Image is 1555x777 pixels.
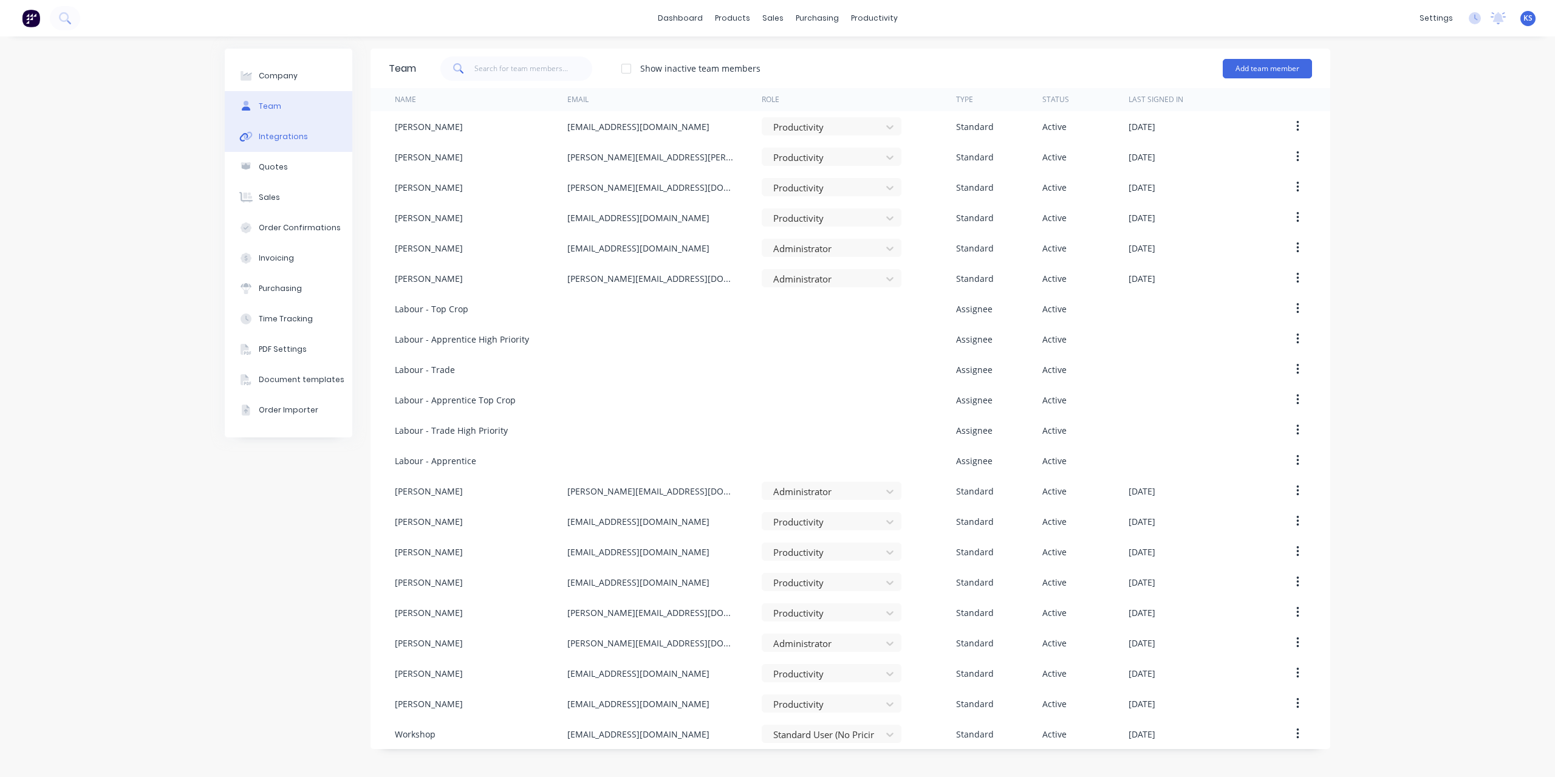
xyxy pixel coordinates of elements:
[567,151,737,163] div: [PERSON_NAME][EMAIL_ADDRESS][PERSON_NAME][DOMAIN_NAME]
[567,211,709,224] div: [EMAIL_ADDRESS][DOMAIN_NAME]
[259,374,344,385] div: Document templates
[259,101,281,112] div: Team
[1129,242,1155,255] div: [DATE]
[956,363,993,376] div: Assignee
[259,70,298,81] div: Company
[225,304,352,334] button: Time Tracking
[225,365,352,395] button: Document templates
[956,211,994,224] div: Standard
[762,94,779,105] div: Role
[956,606,994,619] div: Standard
[567,728,709,741] div: [EMAIL_ADDRESS][DOMAIN_NAME]
[395,211,463,224] div: [PERSON_NAME]
[1042,151,1067,163] div: Active
[956,424,993,437] div: Assignee
[956,303,993,315] div: Assignee
[395,454,476,467] div: Labour - Apprentice
[225,213,352,243] button: Order Confirmations
[1129,515,1155,528] div: [DATE]
[1129,485,1155,498] div: [DATE]
[1129,697,1155,710] div: [DATE]
[1042,242,1067,255] div: Active
[709,9,756,27] div: products
[225,334,352,365] button: PDF Settings
[395,151,463,163] div: [PERSON_NAME]
[1042,667,1067,680] div: Active
[1042,728,1067,741] div: Active
[956,94,973,105] div: Type
[1129,151,1155,163] div: [DATE]
[1042,424,1067,437] div: Active
[225,122,352,152] button: Integrations
[1042,606,1067,619] div: Active
[956,697,994,710] div: Standard
[567,576,709,589] div: [EMAIL_ADDRESS][DOMAIN_NAME]
[956,394,993,406] div: Assignee
[259,222,341,233] div: Order Confirmations
[756,9,790,27] div: sales
[956,333,993,346] div: Assignee
[259,313,313,324] div: Time Tracking
[1042,303,1067,315] div: Active
[259,192,280,203] div: Sales
[259,405,318,416] div: Order Importer
[395,120,463,133] div: [PERSON_NAME]
[1523,13,1533,24] span: KS
[22,9,40,27] img: Factory
[395,728,436,741] div: Workshop
[1042,272,1067,285] div: Active
[845,9,904,27] div: productivity
[652,9,709,27] a: dashboard
[1042,454,1067,467] div: Active
[1042,120,1067,133] div: Active
[259,253,294,264] div: Invoicing
[395,303,468,315] div: Labour - Top Crop
[1042,637,1067,649] div: Active
[395,363,455,376] div: Labour - Trade
[225,273,352,304] button: Purchasing
[1042,181,1067,194] div: Active
[1129,272,1155,285] div: [DATE]
[395,606,463,619] div: [PERSON_NAME]
[259,344,307,355] div: PDF Settings
[1129,637,1155,649] div: [DATE]
[956,151,994,163] div: Standard
[259,162,288,173] div: Quotes
[567,94,589,105] div: Email
[225,91,352,122] button: Team
[1042,94,1069,105] div: Status
[395,242,463,255] div: [PERSON_NAME]
[225,395,352,425] button: Order Importer
[567,606,737,619] div: [PERSON_NAME][EMAIL_ADDRESS][DOMAIN_NAME]
[956,242,994,255] div: Standard
[567,181,737,194] div: [PERSON_NAME][EMAIL_ADDRESS][DOMAIN_NAME]
[956,272,994,285] div: Standard
[956,181,994,194] div: Standard
[225,152,352,182] button: Quotes
[1042,333,1067,346] div: Active
[395,94,416,105] div: Name
[1129,181,1155,194] div: [DATE]
[1042,546,1067,558] div: Active
[1129,211,1155,224] div: [DATE]
[567,515,709,528] div: [EMAIL_ADDRESS][DOMAIN_NAME]
[395,515,463,528] div: [PERSON_NAME]
[567,242,709,255] div: [EMAIL_ADDRESS][DOMAIN_NAME]
[1129,606,1155,619] div: [DATE]
[225,61,352,91] button: Company
[1042,697,1067,710] div: Active
[956,667,994,680] div: Standard
[1129,576,1155,589] div: [DATE]
[790,9,845,27] div: purchasing
[395,272,463,285] div: [PERSON_NAME]
[1042,515,1067,528] div: Active
[395,333,529,346] div: Labour - Apprentice High Priority
[567,272,737,285] div: [PERSON_NAME][EMAIL_ADDRESS][DOMAIN_NAME]
[1129,667,1155,680] div: [DATE]
[395,697,463,710] div: [PERSON_NAME]
[956,120,994,133] div: Standard
[956,576,994,589] div: Standard
[1129,94,1183,105] div: Last signed in
[956,637,994,649] div: Standard
[567,667,709,680] div: [EMAIL_ADDRESS][DOMAIN_NAME]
